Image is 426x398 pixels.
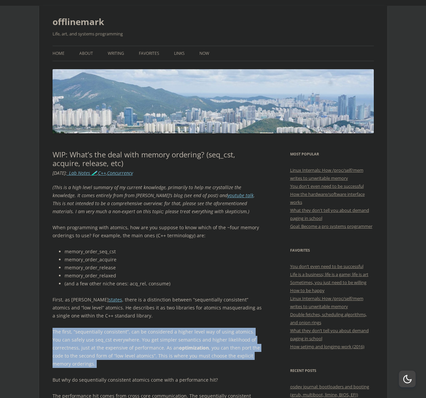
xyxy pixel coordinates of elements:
p: When programming with atomics, how are you suppose to know which of the ~four memory orderings to... [53,224,262,240]
a: Concurrency [107,170,133,176]
a: How to be happy [290,287,325,293]
img: offlinemark [53,69,374,133]
h3: Recent Posts [290,367,374,375]
a: _Lab Notes 🧪 [67,170,97,176]
a: About [79,46,93,61]
li: memory_order_seq_cst [65,248,262,256]
p: The first, “sequentially consistent”, can be considered a higher level way of using atomics. You ... [53,328,262,368]
em: (This is a high level summary of my current knowledge, primarily to help me crystallize the knowl... [53,184,255,215]
h3: Most Popular [290,150,374,158]
a: You don't even need to be successful [290,183,364,189]
a: osdev journal: bootloaders and booting (grub, multiboot, limine, BIOS, EFI) [290,384,369,398]
h1: WIP: What’s the deal with memory ordering? (seq_cst, acquire, release, etc) [53,150,262,168]
a: Linux Internals: How /proc/self/mem writes to unwritable memory [290,167,363,181]
a: How the hardware/software interface works [290,191,365,205]
time: [DATE] [53,170,66,176]
h3: Favorites [290,246,374,254]
a: Linux Internals: How /proc/self/mem writes to unwritable memory [290,295,363,309]
a: Double fetches, scheduling algorithms, and onion rings [290,311,367,325]
a: Home [53,46,65,61]
p: First, as [PERSON_NAME] , there is a distinction between “sequentially consistent” atomics and “l... [53,296,262,320]
a: What they don’t tell you about demand paging in school [290,327,369,342]
a: Goal: Become a pro systems programmer [290,223,372,229]
a: How setjmp and longjmp work (2016) [290,344,364,350]
strong: optimization [179,345,209,351]
a: Links [174,46,185,61]
a: youtube talk [228,192,254,198]
a: C++ [98,170,106,176]
li: memory_order_acquire [65,256,262,264]
li: memory_order_release [65,264,262,272]
a: offlinemark [53,14,104,30]
i: : , , [53,170,133,176]
a: Now [199,46,209,61]
p: But why do sequentially consistent atomics come with a performance hit? [53,376,262,384]
a: What they don't tell you about demand paging in school [290,207,369,221]
a: Favorites [139,46,159,61]
a: states [109,296,122,303]
li: memory_order_relaxed [65,272,262,280]
a: You don’t even need to be successful [290,263,363,269]
a: Sometimes, you just need to be willing [290,279,366,285]
a: Writing [108,46,124,61]
li: (and a few other niche ones: acq_rel, consume) [65,280,262,288]
h2: Life, art, and systems programming [53,30,374,38]
a: Life is a business; life is a game; life is art [290,271,368,277]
